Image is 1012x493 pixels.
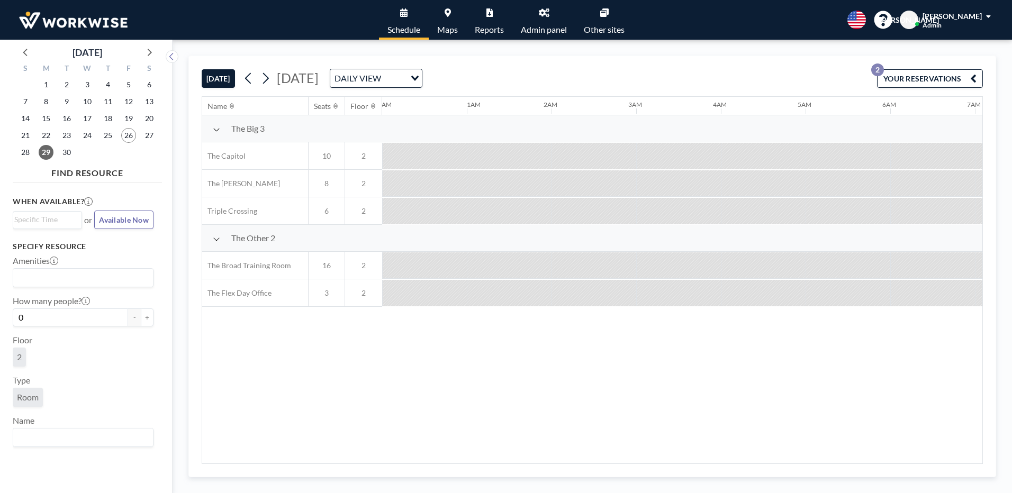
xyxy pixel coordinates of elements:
span: Tuesday, September 9, 2025 [59,94,74,109]
input: Search for option [14,214,76,225]
span: 8 [309,179,345,188]
span: Friday, September 12, 2025 [121,94,136,109]
div: 1AM [467,101,481,108]
span: 16 [309,261,345,270]
span: Tuesday, September 23, 2025 [59,128,74,143]
span: 2 [345,206,382,216]
span: Sunday, September 7, 2025 [18,94,33,109]
span: Saturday, September 13, 2025 [142,94,157,109]
span: Available Now [99,215,149,224]
label: Amenities [13,255,58,266]
span: Sunday, September 28, 2025 [18,145,33,160]
div: 12AM [374,101,392,108]
div: Seats [314,102,331,111]
div: 3AM [628,101,642,108]
span: Saturday, September 20, 2025 [142,111,157,126]
span: Thursday, September 18, 2025 [101,111,115,126]
span: Wednesday, September 3, 2025 [80,77,95,92]
button: + [141,308,153,326]
span: Saturday, September 27, 2025 [142,128,157,143]
div: Search for option [13,269,153,287]
img: organization-logo [17,10,130,31]
button: - [128,308,141,326]
div: 6AM [882,101,896,108]
span: [DATE] [277,70,319,86]
h4: FIND RESOURCE [13,163,162,178]
span: The Flex Day Office [202,288,272,298]
div: 4AM [713,101,727,108]
span: Monday, September 29, 2025 [39,145,53,160]
span: Reports [475,25,504,34]
span: DAILY VIEW [332,71,383,85]
button: Available Now [94,211,153,229]
span: Wednesday, September 17, 2025 [80,111,95,126]
span: Thursday, September 4, 2025 [101,77,115,92]
div: Name [207,102,227,111]
span: 2 [345,261,382,270]
label: Name [13,415,34,426]
span: 2 [345,288,382,298]
div: [DATE] [73,45,102,60]
label: Floor [13,335,32,345]
div: Search for option [330,69,422,87]
span: Monday, September 1, 2025 [39,77,53,92]
span: 2 [17,352,22,362]
span: Friday, September 5, 2025 [121,77,136,92]
span: Maps [437,25,458,34]
div: T [57,62,77,76]
span: 2 [345,179,382,188]
h3: Specify resource [13,242,153,251]
input: Search for option [14,431,147,444]
span: Admin panel [521,25,567,34]
span: The Other 2 [231,233,275,243]
div: 5AM [798,101,811,108]
span: Sunday, September 14, 2025 [18,111,33,126]
span: Monday, September 8, 2025 [39,94,53,109]
span: Tuesday, September 30, 2025 [59,145,74,160]
span: Triple Crossing [202,206,257,216]
span: The [PERSON_NAME] [202,179,280,188]
p: 2 [871,63,884,76]
button: [DATE] [202,69,235,88]
div: Search for option [13,428,153,446]
input: Search for option [14,271,147,285]
span: The Capitol [202,151,246,161]
span: Tuesday, September 16, 2025 [59,111,74,126]
span: Thursday, September 11, 2025 [101,94,115,109]
span: Tuesday, September 2, 2025 [59,77,74,92]
div: F [118,62,139,76]
span: Friday, September 26, 2025 [121,128,136,143]
div: S [15,62,36,76]
span: Sunday, September 21, 2025 [18,128,33,143]
span: 3 [309,288,345,298]
label: How many people? [13,296,90,306]
span: Saturday, September 6, 2025 [142,77,157,92]
span: Friday, September 19, 2025 [121,111,136,126]
div: M [36,62,57,76]
label: Type [13,375,30,386]
span: Monday, September 22, 2025 [39,128,53,143]
div: T [97,62,118,76]
span: Monday, September 15, 2025 [39,111,53,126]
span: Other sites [584,25,625,34]
span: 6 [309,206,345,216]
span: Admin [923,21,942,29]
span: Wednesday, September 24, 2025 [80,128,95,143]
div: S [139,62,159,76]
div: 2AM [544,101,557,108]
input: Search for option [384,71,404,85]
span: or [84,215,92,225]
span: The Broad Training Room [202,261,291,270]
span: Room [17,392,39,403]
span: Schedule [387,25,420,34]
span: The Big 3 [231,123,265,134]
span: Wednesday, September 10, 2025 [80,94,95,109]
div: Search for option [13,212,82,227]
div: Floor [350,102,368,111]
span: 2 [345,151,382,161]
span: [PERSON_NAME] [923,12,982,21]
div: 7AM [967,101,981,108]
span: Thursday, September 25, 2025 [101,128,115,143]
span: 10 [309,151,345,161]
span: [PERSON_NAME] [880,15,939,25]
